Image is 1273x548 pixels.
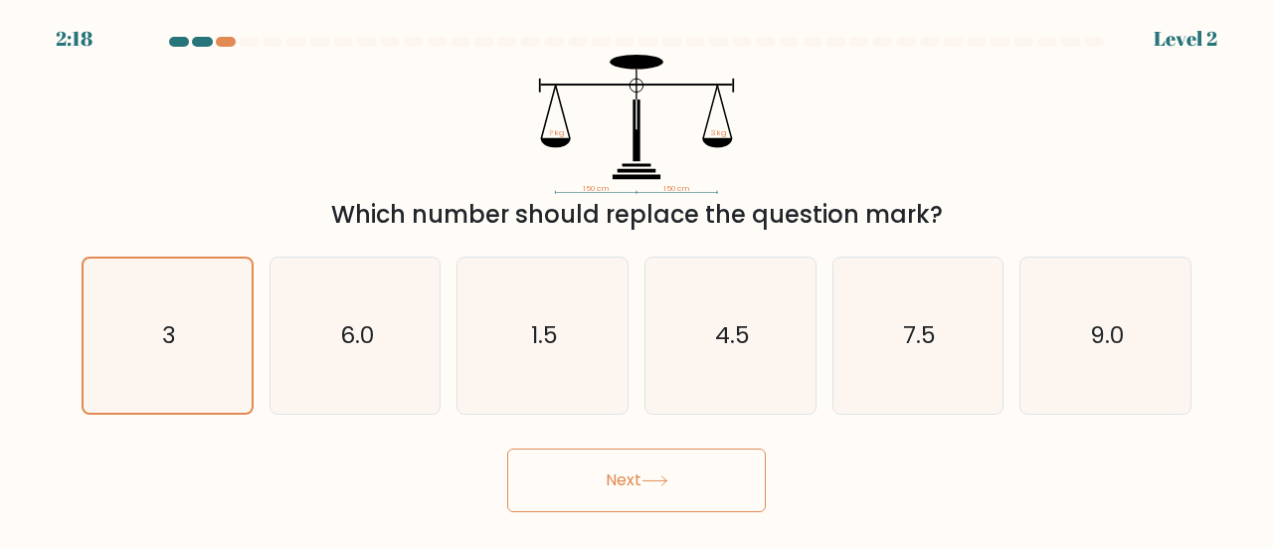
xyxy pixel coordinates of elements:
text: 4.5 [714,318,749,351]
tspan: 150 cm [663,183,689,194]
text: 9.0 [1090,318,1124,351]
text: 7.5 [903,318,936,351]
text: 3 [162,319,176,351]
tspan: 3 kg [711,127,726,138]
div: Level 2 [1154,24,1217,54]
tspan: ? kg [549,127,564,138]
button: Next [507,449,766,512]
div: 2:18 [56,24,92,54]
tspan: 150 cm [583,183,609,194]
text: 6.0 [340,318,374,351]
div: Which number should replace the question mark? [93,197,1180,233]
text: 1.5 [531,318,558,351]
